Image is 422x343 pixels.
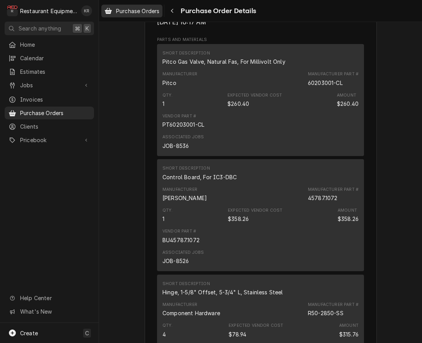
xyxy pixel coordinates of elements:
[162,323,173,329] div: Qty.
[157,37,364,43] span: Parts and Materials
[162,215,164,223] div: Quantity
[338,215,359,223] div: Amount
[157,19,206,26] span: [DATE] 10:17 AM
[162,50,285,66] div: Short Description
[308,71,359,87] div: Part Number
[20,54,90,62] span: Calendar
[162,187,197,193] div: Manufacturer
[20,307,89,316] span: What's New
[338,207,357,214] div: Amount
[338,207,359,223] div: Amount
[162,323,173,338] div: Quantity
[308,187,359,193] div: Manufacturer Part #
[162,92,173,98] div: Qty.
[228,215,249,223] div: Expected Vendor Cost
[7,5,18,16] div: Restaurant Equipment Diagnostics's Avatar
[308,302,359,317] div: Part Number
[20,330,38,336] span: Create
[5,292,94,304] a: Go to Help Center
[5,305,94,318] a: Go to What's New
[227,92,282,108] div: Expected Vendor Cost
[116,7,159,15] span: Purchase Orders
[337,100,359,108] div: Amount
[162,165,210,171] div: Short Description
[20,109,90,117] span: Purchase Orders
[20,136,79,144] span: Pricebook
[5,38,94,51] a: Home
[228,207,282,214] div: Expected Vendor Cost
[162,71,197,77] div: Manufacturer
[162,309,220,317] div: Manufacturer
[162,92,173,108] div: Quantity
[162,165,237,181] div: Short Description
[229,323,283,329] div: Expected Vendor Cost
[162,173,237,181] div: Short Description
[162,330,166,338] div: Quantity
[227,92,282,98] div: Expected Vendor Cost
[162,207,173,214] div: Qty.
[308,302,359,308] div: Manufacturer Part #
[162,50,210,56] div: Short Description
[5,79,94,92] a: Go to Jobs
[162,134,204,140] div: Associated Jobs
[75,24,80,32] span: ⌘
[162,281,283,296] div: Short Description
[162,236,200,244] div: BU45787.1072
[308,309,343,317] div: Part Number
[162,250,204,256] div: Associated Jobs
[162,288,283,296] div: Short Description
[162,302,197,308] div: Manufacturer
[162,187,207,202] div: Manufacturer
[228,207,282,223] div: Expected Vendor Cost
[85,24,89,32] span: K
[162,228,196,234] div: Vendor Part #
[162,207,173,223] div: Quantity
[162,302,220,317] div: Manufacturer
[162,257,189,265] div: JOB-8526
[337,92,356,98] div: Amount
[20,41,90,49] span: Home
[162,281,210,287] div: Short Description
[162,58,285,66] div: Short Description
[337,92,359,108] div: Amount
[20,122,90,131] span: Clients
[5,65,94,78] a: Estimates
[157,44,364,156] div: Line Item
[162,113,196,119] div: Vendor Part #
[5,107,94,119] a: Purchase Orders
[178,6,256,16] span: Purchase Order Details
[162,71,197,87] div: Manufacturer
[227,100,249,108] div: Expected Vendor Cost
[5,93,94,106] a: Invoices
[308,79,343,87] div: Part Number
[339,323,359,338] div: Amount
[308,71,359,77] div: Manufacturer Part #
[229,323,283,338] div: Expected Vendor Cost
[5,22,94,35] button: Search anything⌘K
[162,121,204,129] div: PT60203001-CL
[19,24,61,32] span: Search anything
[339,323,359,329] div: Amount
[339,330,359,338] div: Amount
[7,5,18,16] div: R
[101,5,162,17] a: Purchase Orders
[5,52,94,65] a: Calendar
[20,7,77,15] div: Restaurant Equipment Diagnostics
[20,95,90,104] span: Invoices
[157,18,364,27] span: Last Modified
[5,134,94,146] a: Go to Pricebook
[308,194,338,202] div: Part Number
[162,100,164,108] div: Quantity
[81,5,92,16] div: Kelli Robinette's Avatar
[20,294,89,302] span: Help Center
[162,194,207,202] div: Manufacturer
[85,329,89,337] span: C
[162,142,189,150] div: JOB-8536
[157,159,364,271] div: Line Item
[166,5,178,17] button: Navigate back
[81,5,92,16] div: KR
[308,187,359,202] div: Part Number
[20,68,90,76] span: Estimates
[5,120,94,133] a: Clients
[20,81,79,89] span: Jobs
